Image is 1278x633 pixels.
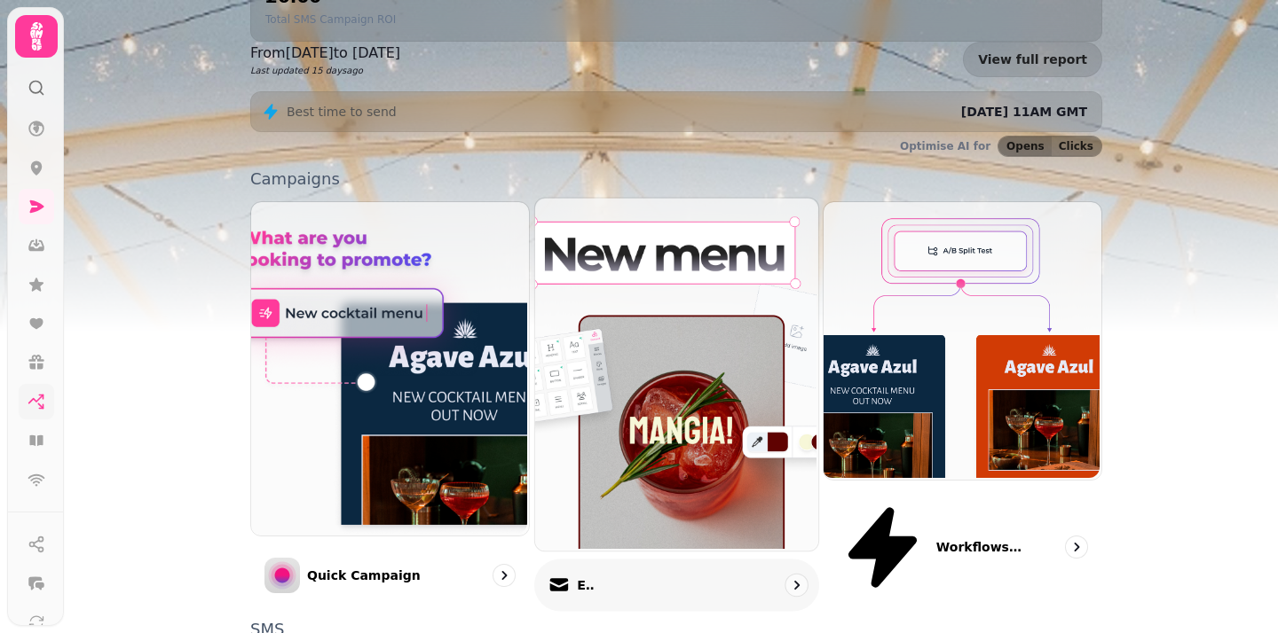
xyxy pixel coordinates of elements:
[307,567,421,584] p: Quick Campaign
[287,103,397,121] p: Best time to send
[1052,137,1101,156] button: Clicks
[250,43,400,64] p: From [DATE] to [DATE]
[1068,538,1085,556] svg: go to
[250,64,400,77] p: Last updated 15 days ago
[787,576,805,594] svg: go to
[250,201,530,607] a: Quick CampaignQuick Campaign
[822,200,1100,478] img: Workflows (coming soon)
[961,105,1087,119] span: [DATE] 11AM GMT
[1059,141,1093,152] span: Clicks
[250,171,1102,187] p: Campaigns
[577,576,595,594] p: Email
[998,137,1052,156] button: Opens
[936,538,1025,556] p: Workflows (coming soon)
[495,567,513,584] svg: go to
[963,42,1102,77] a: View full report
[249,200,527,534] img: Quick Campaign
[534,197,819,611] a: EmailEmail
[265,12,396,27] p: Total SMS Campaign ROI
[532,196,816,549] img: Email
[1006,141,1045,152] span: Opens
[900,139,990,153] p: Optimise AI for
[823,201,1102,607] a: Workflows (coming soon)Workflows (coming soon)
